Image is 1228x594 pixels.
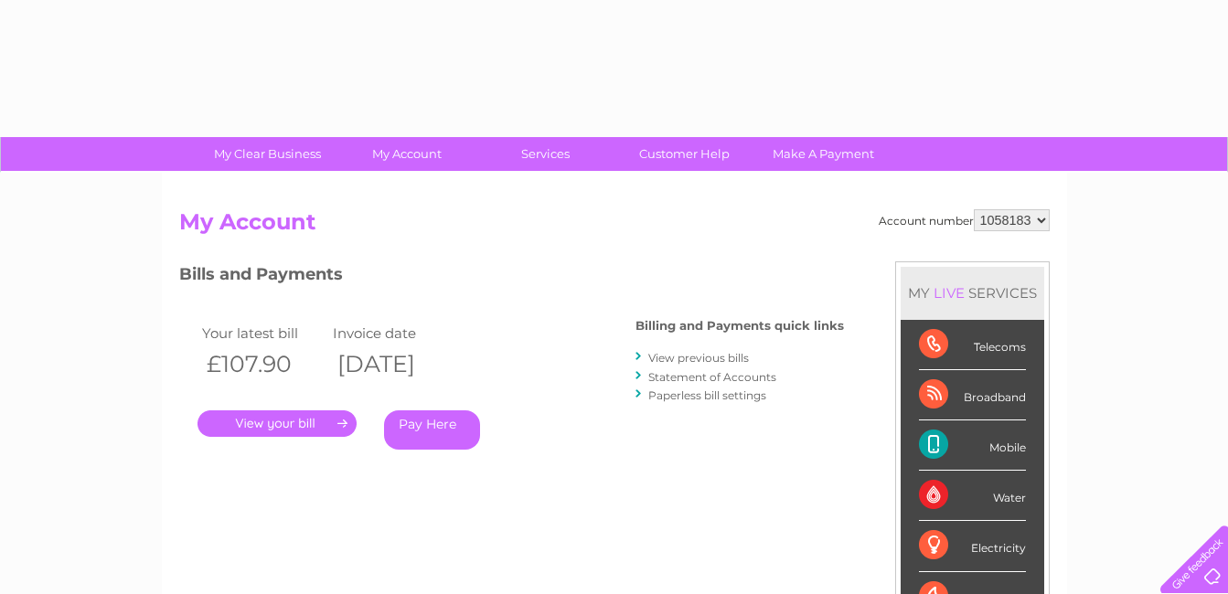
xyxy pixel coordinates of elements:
div: Account number [879,209,1050,231]
div: Broadband [919,370,1026,420]
a: Pay Here [384,410,480,450]
div: Water [919,471,1026,521]
div: Mobile [919,420,1026,471]
h2: My Account [179,209,1050,244]
a: My Account [331,137,482,171]
a: Statement of Accounts [648,370,776,384]
td: Invoice date [328,321,460,345]
div: Electricity [919,521,1026,571]
th: [DATE] [328,345,460,383]
div: Telecoms [919,320,1026,370]
a: My Clear Business [192,137,343,171]
a: Customer Help [609,137,760,171]
th: £107.90 [198,345,329,383]
a: Make A Payment [748,137,899,171]
h3: Bills and Payments [179,261,844,293]
a: Services [470,137,621,171]
div: MY SERVICES [901,267,1044,319]
td: Your latest bill [198,321,329,345]
h4: Billing and Payments quick links [635,319,844,333]
a: View previous bills [648,351,749,365]
a: Paperless bill settings [648,388,766,402]
a: . [198,410,357,437]
div: LIVE [930,284,968,302]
